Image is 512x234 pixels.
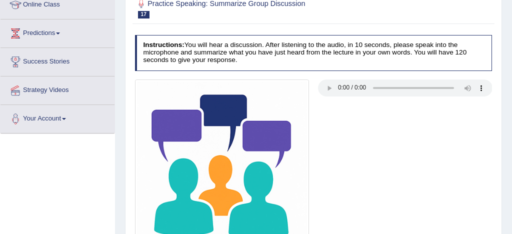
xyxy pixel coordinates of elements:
a: Success Stories [0,48,114,73]
a: Your Account [0,105,114,130]
span: 17 [138,11,149,18]
a: Predictions [0,19,114,44]
a: Strategy Videos [0,76,114,101]
b: Instructions: [143,41,184,48]
h4: You will hear a discussion. After listening to the audio, in 10 seconds, please speak into the mi... [135,35,492,71]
